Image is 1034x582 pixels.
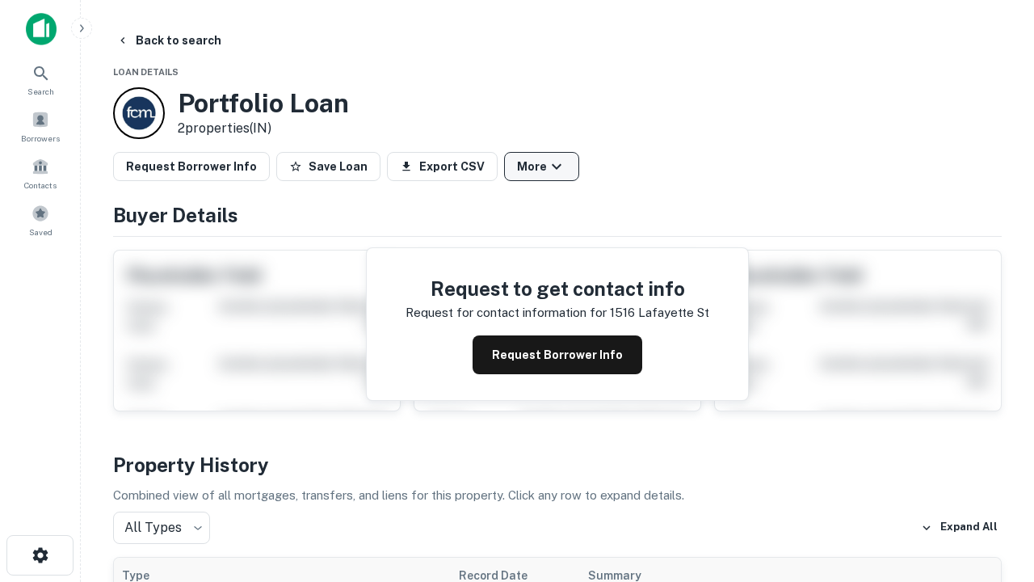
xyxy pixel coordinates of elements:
a: Search [5,57,76,101]
button: Export CSV [387,152,498,181]
span: Saved [29,226,53,238]
button: Request Borrower Info [473,335,642,374]
p: Combined view of all mortgages, transfers, and liens for this property. Click any row to expand d... [113,486,1002,505]
span: Contacts [24,179,57,192]
button: Save Loan [276,152,380,181]
img: capitalize-icon.png [26,13,57,45]
button: More [504,152,579,181]
h4: Request to get contact info [406,274,709,303]
h4: Buyer Details [113,200,1002,230]
iframe: Chat Widget [953,453,1034,530]
div: All Types [113,512,210,544]
h3: Portfolio Loan [178,88,349,119]
button: Request Borrower Info [113,152,270,181]
h4: Property History [113,450,1002,479]
a: Saved [5,198,76,242]
p: 1516 lafayette st [610,303,709,323]
span: Loan Details [113,67,179,77]
span: Borrowers [21,132,60,145]
a: Borrowers [5,104,76,148]
span: Search [27,85,54,98]
p: 2 properties (IN) [178,119,349,138]
a: Contacts [5,151,76,195]
button: Expand All [917,516,1002,540]
button: Back to search [110,26,228,55]
p: Request for contact information for [406,303,607,323]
